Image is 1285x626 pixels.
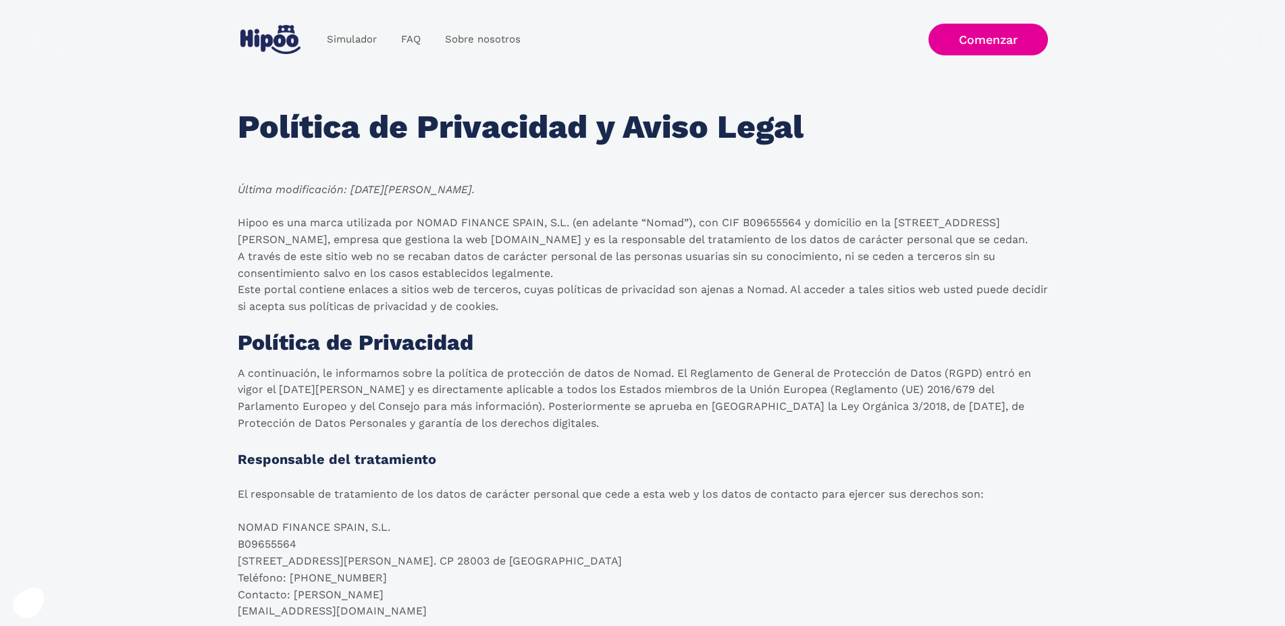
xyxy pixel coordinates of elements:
[238,332,473,355] h1: Política de Privacidad
[238,183,475,196] em: Última modificación: [DATE][PERSON_NAME].
[238,365,1048,432] p: A continuación, le informamos sobre la política de protección de datos de Nomad. El Reglamento de...
[238,109,804,145] h1: Política de Privacidad y Aviso Legal
[315,26,389,53] a: Simulador
[433,26,533,53] a: Sobre nosotros
[389,26,433,53] a: FAQ
[238,486,984,620] p: El responsable de tratamiento de los datos de carácter personal que cede a esta web y los datos d...
[238,451,436,467] strong: Responsable del tratamiento
[928,24,1048,55] a: Comenzar
[238,215,1048,315] p: Hipoo es una marca utilizada por NOMAD FINANCE SPAIN, S.L. (en adelante “Nomad”), con CIF B096555...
